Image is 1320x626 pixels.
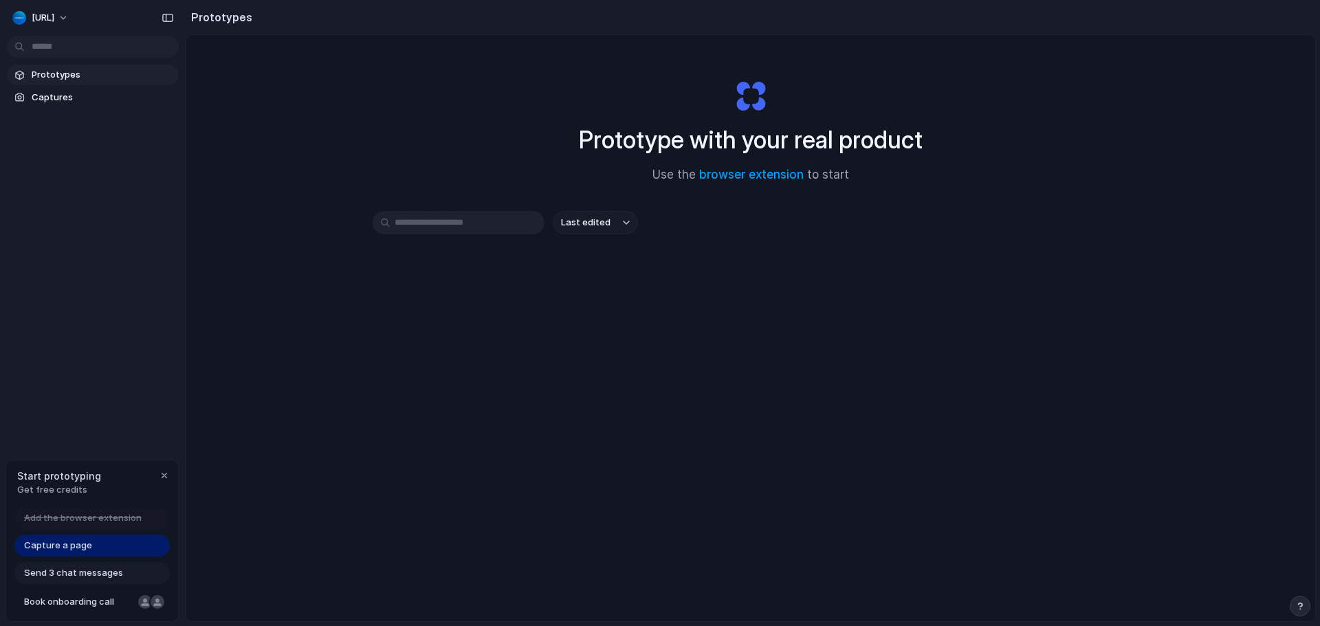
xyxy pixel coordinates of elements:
a: Prototypes [7,65,179,85]
span: Send 3 chat messages [24,566,123,580]
span: Get free credits [17,483,101,497]
span: Start prototyping [17,469,101,483]
div: Nicole Kubica [137,594,153,610]
span: Prototypes [32,68,173,82]
a: browser extension [699,168,804,181]
span: Last edited [561,216,610,230]
a: Captures [7,87,179,108]
h1: Prototype with your real product [579,122,923,158]
span: Use the to start [652,166,849,184]
div: Christian Iacullo [149,594,166,610]
a: Book onboarding call [14,591,170,613]
span: Book onboarding call [24,595,133,609]
span: [URL] [32,11,54,25]
button: Last edited [553,211,638,234]
h2: Prototypes [186,9,252,25]
button: [URL] [7,7,76,29]
span: Captures [32,91,173,104]
span: Capture a page [24,539,92,552]
span: Add the browser extension [24,511,142,525]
